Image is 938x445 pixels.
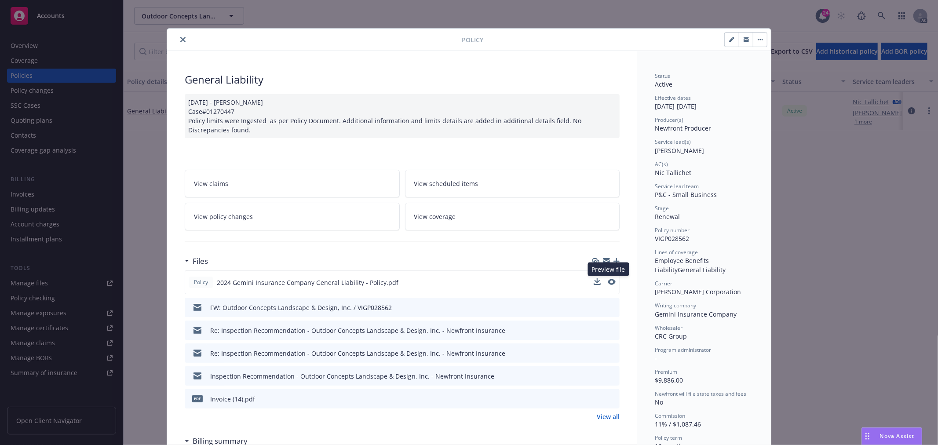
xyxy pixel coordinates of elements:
button: preview file [608,303,616,312]
span: Status [655,72,670,80]
span: General Liability [678,266,726,274]
span: Producer(s) [655,116,683,124]
button: preview file [608,349,616,358]
button: close [178,34,188,45]
span: [PERSON_NAME] Corporation [655,288,741,296]
span: Stage [655,204,669,212]
button: download file [594,349,601,358]
span: View coverage [414,212,456,221]
span: Nic Tallichet [655,168,691,177]
button: preview file [608,326,616,335]
h3: Files [193,255,208,267]
span: Newfront will file state taxes and fees [655,390,746,398]
span: Service lead team [655,182,699,190]
span: No [655,398,663,406]
span: Premium [655,368,677,376]
div: FW: Outdoor Concepts Landscape & Design, Inc. / VIGP028562 [210,303,392,312]
span: Nova Assist [880,432,915,440]
button: preview file [608,394,616,404]
button: download file [594,326,601,335]
a: View all [597,412,620,421]
span: Policy number [655,226,690,234]
span: pdf [192,395,203,402]
div: Invoice (14).pdf [210,394,255,404]
span: Writing company [655,302,696,309]
span: Renewal [655,212,680,221]
span: View policy changes [194,212,253,221]
span: 11% / $1,087.46 [655,420,701,428]
span: Carrier [655,280,672,287]
span: P&C - Small Business [655,190,717,199]
button: preview file [608,278,616,287]
button: download file [594,372,601,381]
button: download file [594,303,601,312]
span: VIGP028562 [655,234,689,243]
div: [DATE] - [DATE] [655,94,753,111]
span: Active [655,80,672,88]
button: download file [594,278,601,287]
span: View scheduled items [414,179,478,188]
div: Preview file [588,263,629,276]
span: [PERSON_NAME] [655,146,704,155]
span: Policy [192,278,210,286]
span: 2024 Gemini Insurance Company General Liability - Policy.pdf [217,278,398,287]
span: Program administrator [655,346,711,354]
button: download file [594,278,601,285]
span: - [655,354,657,362]
span: Newfront Producer [655,124,711,132]
button: Nova Assist [861,427,922,445]
div: Inspection Recommendation - Outdoor Concepts Landscape & Design, Inc. - Newfront Insurance [210,372,494,381]
span: CRC Group [655,332,687,340]
span: Employee Benefits Liability [655,256,711,274]
a: View claims [185,170,400,197]
span: Effective dates [655,94,691,102]
div: Re: Inspection Recommendation - Outdoor Concepts Landscape & Design, Inc. - Newfront Insurance [210,326,505,335]
div: [DATE] - [PERSON_NAME] Case#01270447 Policy limits were Ingested as per Policy Document. Addition... [185,94,620,138]
span: Commission [655,412,685,419]
div: Files [185,255,208,267]
button: preview file [608,372,616,381]
span: Policy term [655,434,682,441]
button: download file [594,394,601,404]
span: Service lead(s) [655,138,691,146]
span: Gemini Insurance Company [655,310,737,318]
span: Wholesaler [655,324,683,332]
span: View claims [194,179,228,188]
a: View policy changes [185,203,400,230]
div: Drag to move [862,428,873,445]
span: AC(s) [655,160,668,168]
span: Policy [462,35,483,44]
a: View scheduled items [405,170,620,197]
div: Re: Inspection Recommendation - Outdoor Concepts Landscape & Design, Inc. - Newfront Insurance [210,349,505,358]
a: View coverage [405,203,620,230]
button: preview file [608,279,616,285]
span: $9,886.00 [655,376,683,384]
span: Lines of coverage [655,248,698,256]
div: General Liability [185,72,620,87]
